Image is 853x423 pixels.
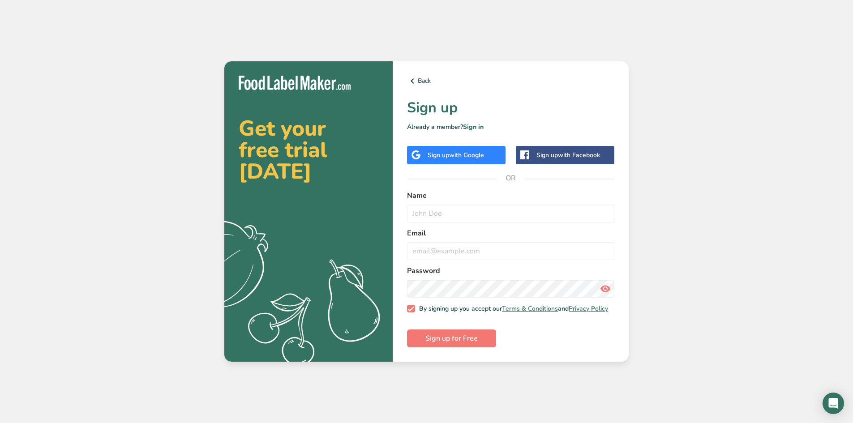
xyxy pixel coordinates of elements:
[497,165,524,192] span: OR
[407,97,614,119] h1: Sign up
[502,304,558,313] a: Terms & Conditions
[407,76,614,86] a: Back
[407,228,614,239] label: Email
[239,118,378,182] h2: Get your free trial [DATE]
[407,329,496,347] button: Sign up for Free
[823,393,844,414] div: Open Intercom Messenger
[407,205,614,222] input: John Doe
[449,151,484,159] span: with Google
[536,150,600,160] div: Sign up
[239,76,351,90] img: Food Label Maker
[428,150,484,160] div: Sign up
[558,151,600,159] span: with Facebook
[407,190,614,201] label: Name
[425,333,478,344] span: Sign up for Free
[463,123,484,131] a: Sign in
[407,122,614,132] p: Already a member?
[415,305,609,313] span: By signing up you accept our and
[407,242,614,260] input: email@example.com
[407,265,614,276] label: Password
[569,304,608,313] a: Privacy Policy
